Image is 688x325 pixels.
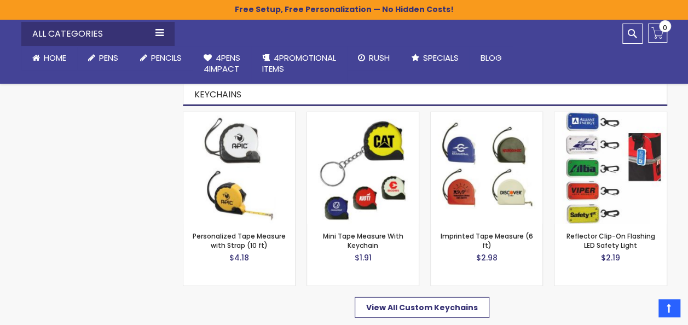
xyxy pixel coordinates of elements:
a: View All Custom Keychains [355,297,489,318]
span: 4Pens 4impact [204,52,240,74]
img: Reflector Clip-On Flashing LED Safety Light [554,112,666,224]
a: Imprinted Tape Measure (6 ft) [431,112,542,121]
a: Mini Tape Measure With Keychain [307,112,419,121]
a: 4PROMOTIONALITEMS [251,46,347,82]
img: Imprinted Tape Measure (6 ft) [431,112,542,224]
span: 0 [663,22,667,33]
a: Pencils [129,46,193,70]
div: All Categories [21,22,175,46]
span: $1.91 [354,252,371,263]
span: $2.19 [601,252,620,263]
span: Specials [423,52,459,63]
a: Reflector Clip-On Flashing LED Safety Light [554,112,666,121]
img: Mini Tape Measure With Keychain [307,112,419,224]
a: Personalized Tape Measure with Strap (10 ft) [183,112,295,121]
a: Specials [401,46,470,70]
span: Rush [369,52,390,63]
a: 0 [648,24,667,43]
a: Reflector Clip-On Flashing LED Safety Light [566,231,655,249]
a: Personalized Tape Measure with Strap (10 ft) [193,231,286,249]
span: Pens [99,52,118,63]
a: Mini Tape Measure With Keychain [322,231,403,249]
span: 4PROMOTIONAL ITEMS [262,52,336,74]
span: View All Custom Keychains [366,302,478,313]
span: Home [44,52,66,63]
a: Imprinted Tape Measure (6 ft) [441,231,533,249]
a: Rush [347,46,401,70]
img: Personalized Tape Measure with Strap (10 ft) [183,112,295,224]
a: Home [21,46,77,70]
span: $2.98 [476,252,498,263]
span: $4.18 [229,252,249,263]
span: Pencils [151,52,182,63]
iframe: Google Customer Reviews [598,295,688,325]
a: Blog [470,46,513,70]
h2: Keychains [183,82,667,107]
span: Blog [481,52,502,63]
a: Pens [77,46,129,70]
a: 4Pens4impact [193,46,251,82]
